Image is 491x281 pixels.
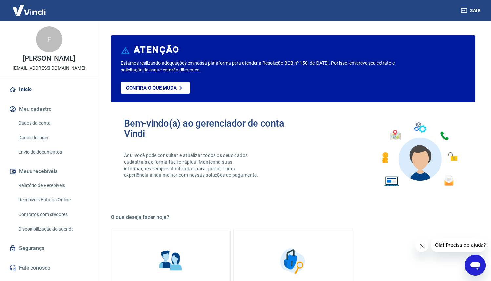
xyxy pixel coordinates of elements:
button: Meu cadastro [8,102,90,116]
p: [PERSON_NAME] [23,55,75,62]
a: Dados da conta [16,116,90,130]
span: Olá! Precisa de ajuda? [4,5,55,10]
img: Informações pessoais [154,245,187,277]
button: Meus recebíveis [8,164,90,179]
p: [EMAIL_ADDRESS][DOMAIN_NAME] [13,65,85,71]
a: Início [8,82,90,97]
img: Segurança [277,245,310,277]
h5: O que deseja fazer hoje? [111,214,475,221]
a: Relatório de Recebíveis [16,179,90,192]
a: Disponibilização de agenda [16,222,90,236]
p: Confira o que muda [126,85,177,91]
img: Vindi [8,0,51,20]
p: Estamos realizando adequações em nossa plataforma para atender a Resolução BCB nº 150, de [DATE].... [121,60,397,73]
div: F [36,26,62,52]
h6: ATENÇÃO [134,47,179,53]
a: Fale conosco [8,261,90,275]
a: Confira o que muda [121,82,190,94]
a: Recebíveis Futuros Online [16,193,90,207]
a: Contratos com credores [16,208,90,221]
a: Segurança [8,241,90,255]
h2: Bem-vindo(a) ao gerenciador de conta Vindi [124,118,293,139]
p: Aqui você pode consultar e atualizar todos os seus dados cadastrais de forma fácil e rápida. Mant... [124,152,260,178]
a: Envio de documentos [16,146,90,159]
iframe: Mensagem da empresa [431,238,486,252]
a: Dados de login [16,131,90,145]
img: Imagem de um avatar masculino com diversos icones exemplificando as funcionalidades do gerenciado... [376,118,462,191]
button: Sair [460,5,483,17]
iframe: Fechar mensagem [415,239,428,252]
iframe: Botão para abrir a janela de mensagens [465,255,486,276]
